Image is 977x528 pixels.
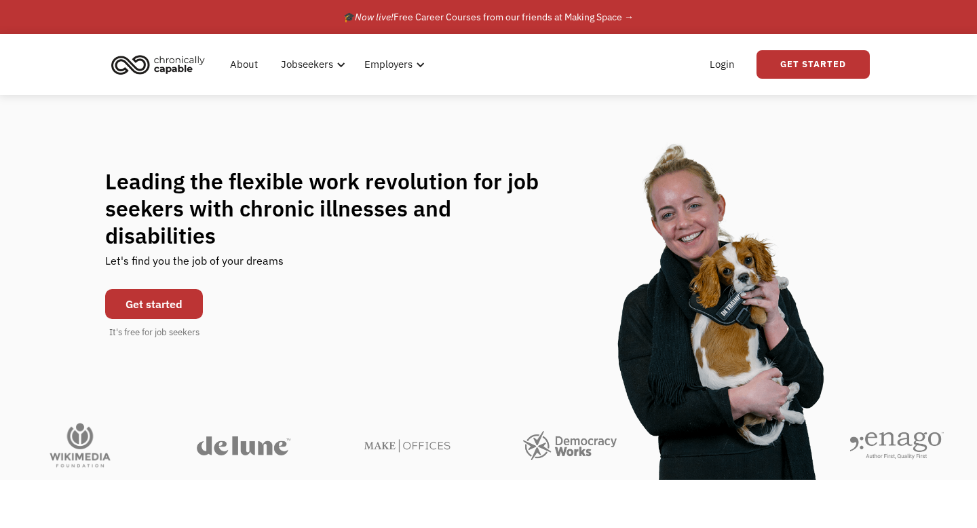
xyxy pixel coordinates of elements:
[273,43,349,86] div: Jobseekers
[355,11,394,23] em: Now live!
[107,50,209,79] img: Chronically Capable logo
[107,50,215,79] a: home
[105,168,565,249] h1: Leading the flexible work revolution for job seekers with chronic illnesses and disabilities
[105,289,203,319] a: Get started
[343,9,634,25] div: 🎓 Free Career Courses from our friends at Making Space →
[756,50,870,79] a: Get Started
[105,249,284,282] div: Let's find you the job of your dreams
[364,56,413,73] div: Employers
[356,43,429,86] div: Employers
[702,43,743,86] a: Login
[109,326,199,339] div: It's free for job seekers
[222,43,266,86] a: About
[281,56,333,73] div: Jobseekers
